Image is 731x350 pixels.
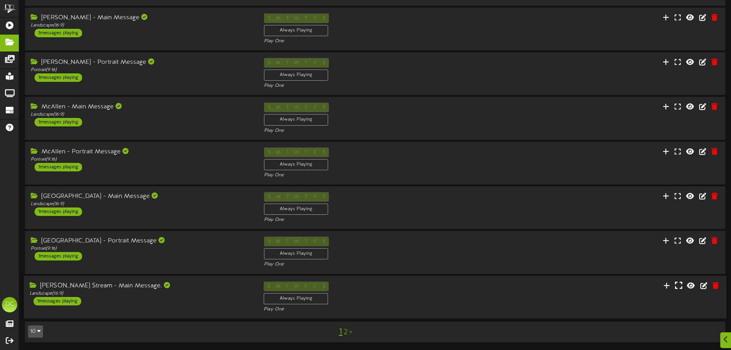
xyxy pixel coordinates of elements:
[2,297,17,312] div: DC
[33,297,81,305] div: 1 messages playing
[339,327,342,337] a: 1
[35,252,82,260] div: 1 messages playing
[264,159,328,170] div: Always Playing
[35,73,82,82] div: 1 messages playing
[264,38,486,45] div: Play One
[35,207,82,216] div: 1 messages playing
[31,245,252,252] div: Portrait ( 9:16 )
[264,128,486,134] div: Play One
[31,111,252,118] div: Landscape ( 16:9 )
[264,293,328,304] div: Always Playing
[264,204,328,215] div: Always Playing
[264,25,328,36] div: Always Playing
[31,13,252,22] div: [PERSON_NAME] - Main Message
[31,192,252,201] div: [GEOGRAPHIC_DATA] - Main Message
[31,103,252,111] div: McAllen - Main Message
[28,325,43,338] button: 10
[31,58,252,67] div: [PERSON_NAME] - Portrait Message
[30,290,252,297] div: Landscape ( 16:9 )
[264,261,486,268] div: Play One
[31,148,252,156] div: McAllen - Portrait Message
[35,29,82,37] div: 1 messages playing
[31,201,252,207] div: Landscape ( 16:9 )
[264,172,486,179] div: Play One
[31,22,252,29] div: Landscape ( 16:9 )
[264,248,328,259] div: Always Playing
[344,328,348,337] a: 2
[31,237,252,245] div: [GEOGRAPHIC_DATA] - Portrait Message
[31,67,252,73] div: Portrait ( 9:16 )
[264,114,328,125] div: Always Playing
[349,328,352,337] a: >
[35,118,82,126] div: 1 messages playing
[264,306,486,313] div: Play One
[35,163,82,171] div: 1 messages playing
[30,281,252,290] div: [PERSON_NAME] Stream - Main Message.
[264,83,486,89] div: Play One
[264,70,328,81] div: Always Playing
[264,217,486,223] div: Play One
[31,156,252,163] div: Portrait ( 9:16 )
